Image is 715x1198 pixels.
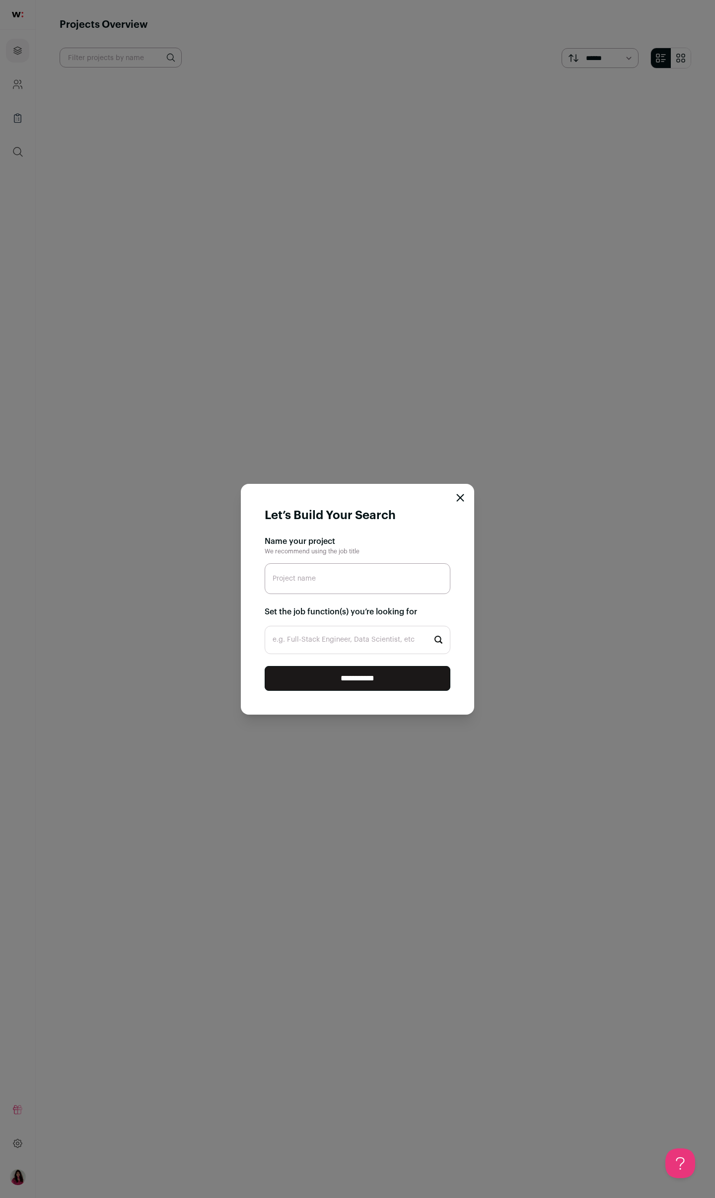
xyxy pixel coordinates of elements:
[265,563,450,594] input: Project name
[265,508,396,524] h1: Let’s Build Your Search
[665,1148,695,1178] iframe: Help Scout Beacon - Open
[265,606,450,618] h2: Set the job function(s) you’re looking for
[265,548,359,554] span: We recommend using the job title
[265,626,450,654] input: Start typing...
[265,535,450,547] h2: Name your project
[456,494,464,502] button: Close modal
